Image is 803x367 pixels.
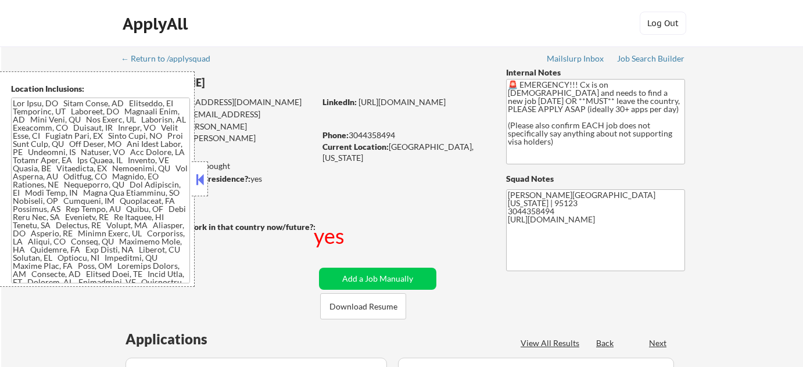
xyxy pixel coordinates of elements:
div: Applications [126,332,241,346]
div: [PERSON_NAME][EMAIL_ADDRESS][PERSON_NAME][DOMAIN_NAME] [122,121,315,155]
div: Job Search Builder [617,55,685,63]
button: Add a Job Manually [319,268,436,290]
a: Job Search Builder [617,54,685,66]
div: 137 sent / 150 bought [121,160,315,172]
div: yes [314,221,347,250]
div: ← Return to /applysquad [121,55,221,63]
div: Location Inclusions: [11,83,190,95]
a: [URL][DOMAIN_NAME] [359,97,446,107]
a: ← Return to /applysquad [121,54,221,66]
div: [PERSON_NAME] [122,75,361,90]
div: ApplyAll [123,14,191,34]
div: 3044358494 [322,129,487,141]
div: yes [121,173,311,185]
strong: Current Location: [322,142,389,152]
strong: Phone: [322,130,349,140]
button: Download Resume [320,293,406,319]
div: Squad Notes [506,173,685,185]
div: [EMAIL_ADDRESS][DOMAIN_NAME] [123,109,315,131]
div: Next [649,337,668,349]
strong: Will need Visa to work in that country now/future?: [122,222,316,232]
div: [GEOGRAPHIC_DATA], [US_STATE] [322,141,487,164]
button: Log Out [640,12,686,35]
div: Internal Notes [506,67,685,78]
div: Mailslurp Inbox [547,55,605,63]
div: Back [596,337,615,349]
a: Mailslurp Inbox [547,54,605,66]
div: [EMAIL_ADDRESS][DOMAIN_NAME] [123,96,315,108]
strong: LinkedIn: [322,97,357,107]
div: View All Results [521,337,583,349]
